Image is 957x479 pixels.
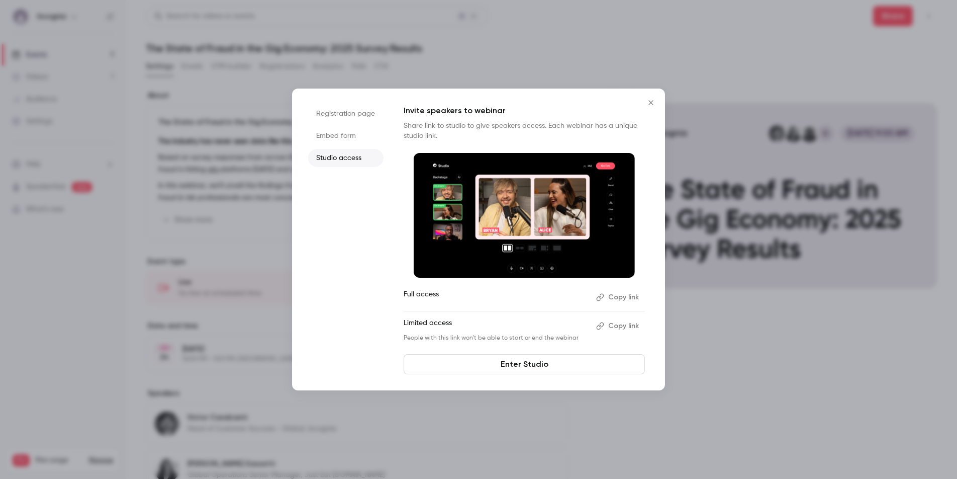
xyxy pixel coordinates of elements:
[592,318,645,334] button: Copy link
[404,354,645,374] a: Enter Studio
[404,334,588,342] p: People with this link won't be able to start or end the webinar
[414,153,635,278] img: Invite speakers to webinar
[404,289,588,305] p: Full access
[404,318,588,334] p: Limited access
[308,105,384,123] li: Registration page
[641,93,661,113] button: Close
[404,121,645,141] p: Share link to studio to give speakers access. Each webinar has a unique studio link.
[404,105,645,117] p: Invite speakers to webinar
[592,289,645,305] button: Copy link
[308,127,384,145] li: Embed form
[308,149,384,167] li: Studio access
